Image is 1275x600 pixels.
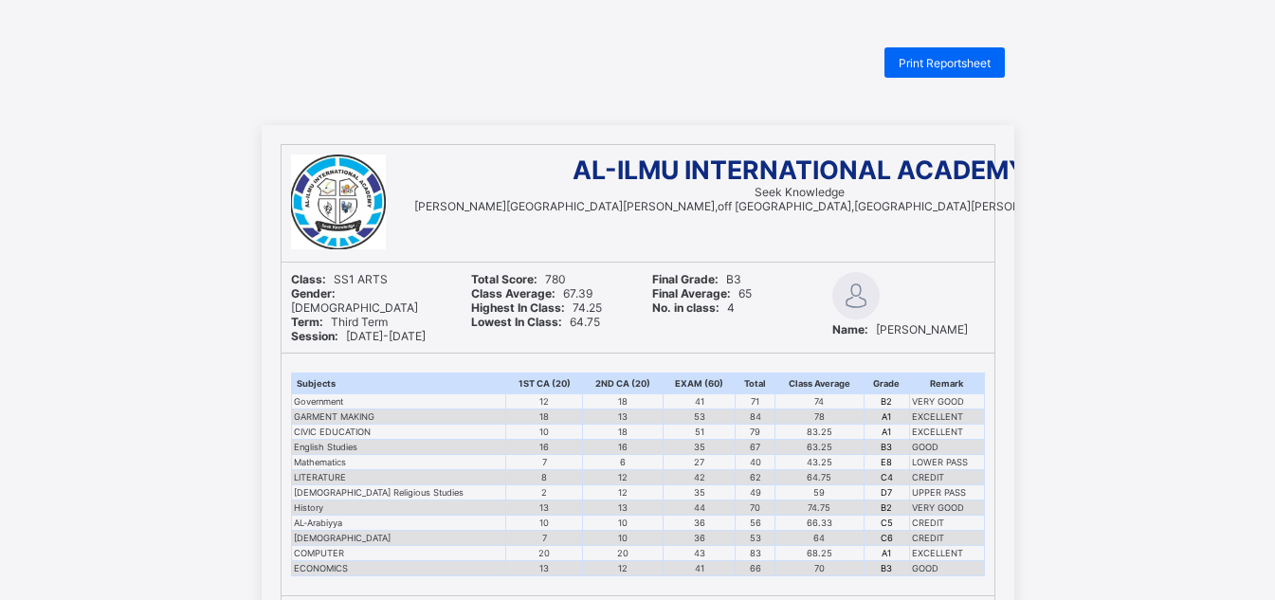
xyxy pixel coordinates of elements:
th: 2ND CA (20) [583,373,664,394]
td: 53 [736,531,775,546]
td: 7 [505,455,582,470]
th: 1ST CA (20) [505,373,582,394]
td: 12 [583,561,664,576]
td: 68.25 [775,546,865,561]
span: [DATE]-[DATE] [291,329,426,343]
td: 71 [736,394,775,409]
td: 41 [664,394,736,409]
span: Third Term [291,315,388,329]
b: Term: [291,315,323,329]
b: No. in class: [652,300,719,315]
td: 10 [583,516,664,531]
td: 59 [775,485,865,500]
span: 780 [471,272,566,286]
th: Subjects [291,373,505,394]
td: 10 [505,425,582,440]
td: AL-Arabiyya [291,516,505,531]
td: D7 [864,485,909,500]
td: 40 [736,455,775,470]
td: 74.75 [775,500,865,516]
td: VERY GOOD [909,500,984,516]
td: 67 [736,440,775,455]
td: GOOD [909,561,984,576]
td: 6 [583,455,664,470]
td: 43.25 [775,455,865,470]
td: 66 [736,561,775,576]
b: Name: [832,322,868,336]
td: 27 [664,455,736,470]
td: 10 [583,531,664,546]
td: 41 [664,561,736,576]
b: Total Score: [471,272,537,286]
td: A1 [864,546,909,561]
span: SS1 ARTS [291,272,388,286]
td: History [291,500,505,516]
td: COMPUTER [291,546,505,561]
td: 20 [583,546,664,561]
td: 35 [664,440,736,455]
td: 63.25 [775,440,865,455]
td: C5 [864,516,909,531]
th: Total [736,373,775,394]
td: 18 [583,394,664,409]
td: 78 [775,409,865,425]
td: 83 [736,546,775,561]
span: [PERSON_NAME] [832,322,968,336]
span: 67.39 [471,286,592,300]
td: GOOD [909,440,984,455]
td: 44 [664,500,736,516]
td: 16 [583,440,664,455]
td: UPPER PASS [909,485,984,500]
b: Class Average: [471,286,556,300]
td: C6 [864,531,909,546]
span: 64.75 [471,315,600,329]
span: B3 [652,272,741,286]
td: Government [291,394,505,409]
td: 36 [664,531,736,546]
td: 13 [505,561,582,576]
td: LOWER PASS [909,455,984,470]
b: Gender: [291,286,336,300]
td: [DEMOGRAPHIC_DATA] [291,531,505,546]
b: Final Average: [652,286,731,300]
b: Final Grade: [652,272,719,286]
th: Remark [909,373,984,394]
td: 64.75 [775,470,865,485]
td: 16 [505,440,582,455]
td: 66.33 [775,516,865,531]
span: AL-ILMU INTERNATIONAL ACADEMY [573,155,1027,185]
span: Print Reportsheet [899,56,991,70]
b: Class: [291,272,326,286]
td: EXCELLENT [909,409,984,425]
td: EXCELLENT [909,425,984,440]
td: CIVIC EDUCATION [291,425,505,440]
td: 62 [736,470,775,485]
td: 53 [664,409,736,425]
span: Seek Knowledge [755,185,845,199]
span: 74.25 [471,300,602,315]
td: 79 [736,425,775,440]
b: Session: [291,329,338,343]
td: B2 [864,394,909,409]
td: 83.25 [775,425,865,440]
td: 51 [664,425,736,440]
td: ECONOMICS [291,561,505,576]
b: Highest In Class: [471,300,565,315]
td: 13 [583,409,664,425]
td: 36 [664,516,736,531]
td: 13 [505,500,582,516]
td: 64 [775,531,865,546]
td: 49 [736,485,775,500]
td: LITERATURE [291,470,505,485]
td: A1 [864,425,909,440]
td: 56 [736,516,775,531]
td: GARMENT MAKING [291,409,505,425]
td: 10 [505,516,582,531]
td: 43 [664,546,736,561]
td: VERY GOOD [909,394,984,409]
td: 12 [505,394,582,409]
th: Class Average [775,373,865,394]
td: A1 [864,409,909,425]
td: B2 [864,500,909,516]
td: Mathematics [291,455,505,470]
